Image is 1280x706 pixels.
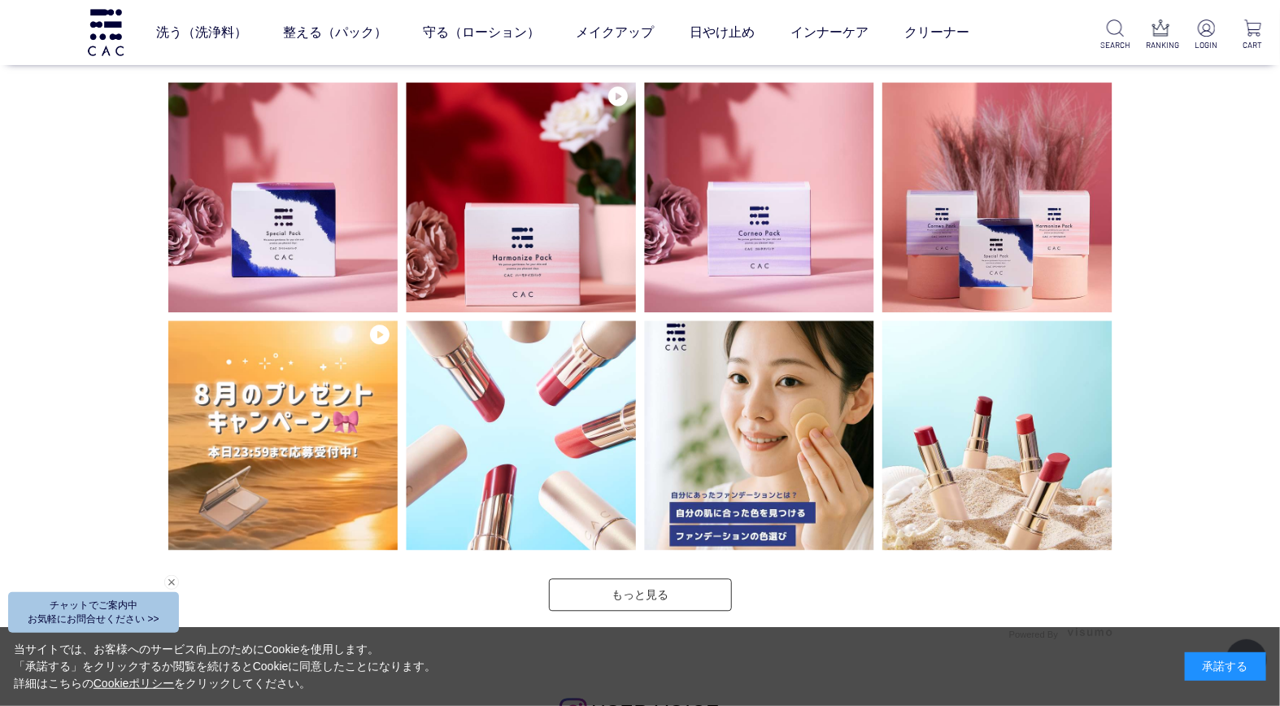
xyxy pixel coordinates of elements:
[168,82,398,312] img: Photo by cac_cosme.official
[156,10,247,55] a: 洗う（洗浄料）
[576,10,654,55] a: メイクアップ
[904,10,969,55] a: クリーナー
[1147,20,1176,51] a: RANKING
[406,320,636,551] img: Photo by cac_cosme.official
[85,9,126,55] img: logo
[882,82,1112,312] img: Photo by cac_cosme.official
[790,10,869,55] a: インナーケア
[168,320,398,551] img: Photo by cac_cosme.official
[1192,20,1221,51] a: LOGIN
[644,320,874,551] img: Photo by cac_cosme.official
[644,82,874,312] img: Photo by cac_cosme.official
[690,10,755,55] a: 日やけ止め
[1100,20,1130,51] a: SEARCH
[1238,39,1267,51] p: CART
[1185,652,1266,681] div: 承諾する
[549,578,732,611] a: もっと見る
[406,82,636,312] img: Photo by cac_cosme.official
[1192,39,1221,51] p: LOGIN
[882,320,1112,551] img: Photo by cac_cosme.official
[1147,39,1176,51] p: RANKING
[423,10,540,55] a: 守る（ローション）
[283,10,387,55] a: 整える（パック）
[14,641,437,692] div: 当サイトでは、お客様へのサービス向上のためにCookieを使用します。 「承諾する」をクリックするか閲覧を続けるとCookieに同意したことになります。 詳細はこちらの をクリックしてください。
[94,677,175,690] a: Cookieポリシー
[1238,20,1267,51] a: CART
[1100,39,1130,51] p: SEARCH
